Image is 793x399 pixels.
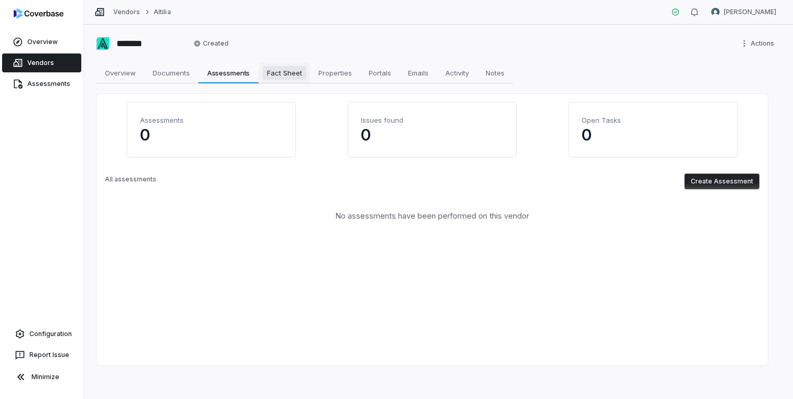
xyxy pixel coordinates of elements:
[113,8,140,16] a: Vendors
[711,8,720,16] img: Pedro Henrique De Oliveira avatar
[2,74,81,93] a: Assessments
[27,38,58,46] span: Overview
[4,366,79,387] button: Minimize
[263,66,306,80] span: Fact Sheet
[154,8,170,16] a: Altilia
[105,175,156,188] p: All assessments
[27,59,54,67] span: Vendors
[314,66,356,80] span: Properties
[2,33,81,51] a: Overview
[361,115,503,125] h4: Issues found
[140,125,283,144] p: 0
[582,115,724,125] h4: Open Tasks
[737,36,780,51] button: More actions
[4,346,79,364] button: Report Issue
[481,66,509,80] span: Notes
[148,66,194,80] span: Documents
[336,193,529,221] span: No assessments have been performed on this vendor
[203,66,254,80] span: Assessments
[140,115,283,125] h4: Assessments
[705,4,783,20] button: Pedro Henrique De Oliveira avatar[PERSON_NAME]
[29,351,69,359] span: Report Issue
[404,66,433,80] span: Emails
[2,53,81,72] a: Vendors
[27,80,70,88] span: Assessments
[361,125,503,144] p: 0
[4,325,79,343] a: Configuration
[684,174,759,189] button: Create Assessment
[724,8,776,16] span: [PERSON_NAME]
[101,66,140,80] span: Overview
[582,125,724,144] p: 0
[365,66,395,80] span: Portals
[14,8,63,19] img: logo-D7KZi-bG.svg
[29,330,72,338] span: Configuration
[194,39,229,48] span: Created
[441,66,473,80] span: Activity
[31,373,59,381] span: Minimize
